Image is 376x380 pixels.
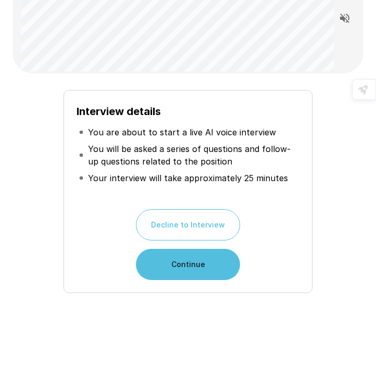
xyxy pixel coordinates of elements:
[88,143,297,168] p: You will be asked a series of questions and follow-up questions related to the position
[136,249,240,280] button: Continue
[136,209,240,240] button: Decline to Interview
[77,105,161,118] b: Interview details
[88,126,276,138] p: You are about to start a live AI voice interview
[88,172,288,184] p: Your interview will take approximately 25 minutes
[334,8,355,29] button: Read questions aloud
